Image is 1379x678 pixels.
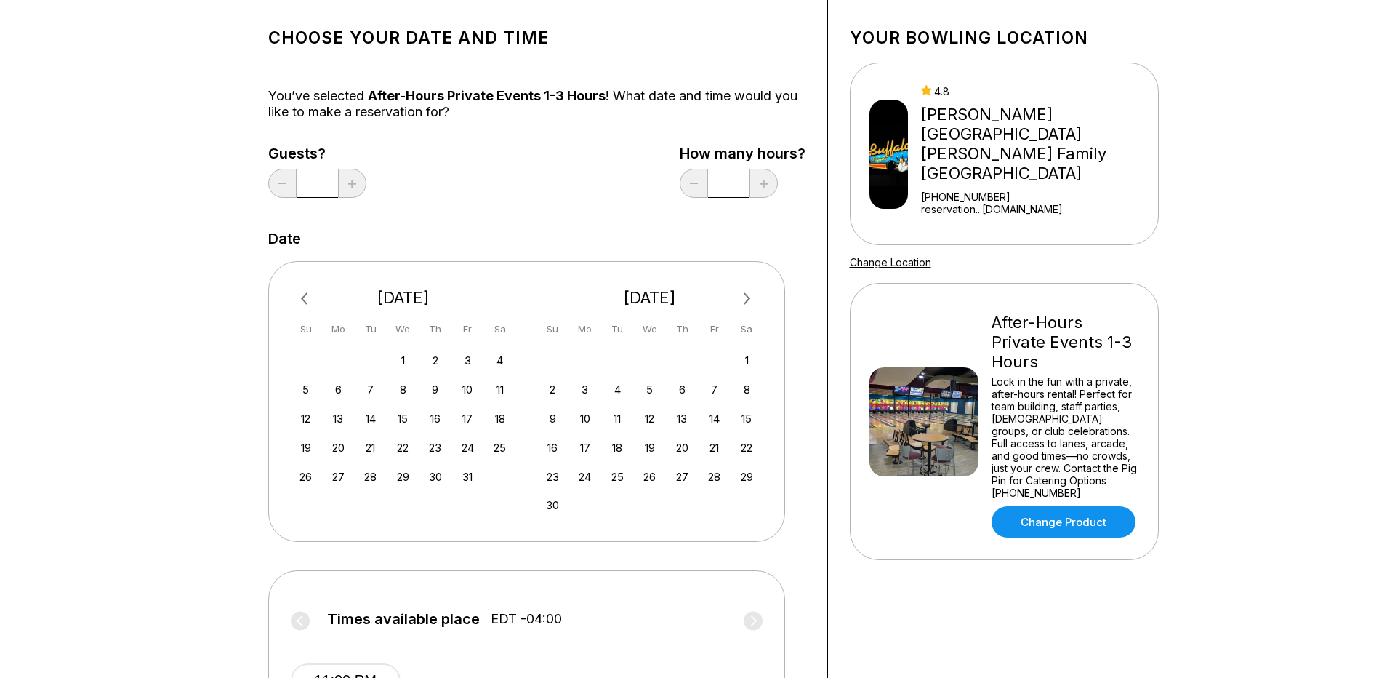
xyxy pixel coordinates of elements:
div: [DATE] [291,288,516,308]
div: Choose Saturday, October 4th, 2025 [490,351,510,370]
div: Choose Friday, October 31st, 2025 [458,467,478,487]
div: Choose Tuesday, October 21st, 2025 [361,438,380,458]
span: After-Hours Private Events 1-3 Hours [368,88,606,103]
div: Choose Tuesday, November 4th, 2025 [608,380,627,399]
button: Next Month [736,287,759,311]
div: Mo [329,319,348,339]
div: Fr [704,319,724,339]
div: Choose Sunday, October 5th, 2025 [296,380,315,399]
div: Choose Tuesday, November 11th, 2025 [608,409,627,428]
span: Times available place [327,611,480,627]
div: Choose Thursday, October 9th, 2025 [425,380,445,399]
div: Choose Sunday, November 16th, 2025 [543,438,563,458]
div: Choose Sunday, November 30th, 2025 [543,495,563,515]
div: [DATE] [537,288,763,308]
h1: Choose your Date and time [268,28,805,48]
div: Lock in the fun with a private, after-hours rental! Perfect for team building, staff parties, [DE... [992,375,1139,499]
div: Choose Tuesday, October 14th, 2025 [361,409,380,428]
div: Choose Friday, November 28th, 2025 [704,467,724,487]
div: Choose Tuesday, November 25th, 2025 [608,467,627,487]
div: Choose Thursday, October 2nd, 2025 [425,351,445,370]
button: Previous Month [294,287,318,311]
div: Fr [458,319,478,339]
img: Buffaloe Lanes Mebane Family Bowling Center [869,100,909,209]
div: Tu [361,319,380,339]
div: Choose Saturday, November 8th, 2025 [737,380,757,399]
a: Change Product [992,506,1135,538]
div: Mo [575,319,595,339]
div: Choose Tuesday, October 7th, 2025 [361,380,380,399]
a: reservation...[DOMAIN_NAME] [921,203,1151,215]
div: Choose Monday, October 13th, 2025 [329,409,348,428]
div: Choose Thursday, October 16th, 2025 [425,409,445,428]
div: Choose Monday, November 10th, 2025 [575,409,595,428]
div: Choose Saturday, October 18th, 2025 [490,409,510,428]
div: Choose Wednesday, October 15th, 2025 [393,409,413,428]
div: We [393,319,413,339]
div: Choose Friday, November 7th, 2025 [704,380,724,399]
div: Choose Sunday, November 2nd, 2025 [543,380,563,399]
div: Choose Wednesday, October 22nd, 2025 [393,438,413,458]
div: [PERSON_NAME][GEOGRAPHIC_DATA] [PERSON_NAME] Family [GEOGRAPHIC_DATA] [921,105,1151,183]
div: Choose Tuesday, November 18th, 2025 [608,438,627,458]
div: Choose Monday, November 24th, 2025 [575,467,595,487]
div: [PHONE_NUMBER] [921,191,1151,203]
div: Choose Wednesday, October 1st, 2025 [393,351,413,370]
div: Choose Wednesday, November 19th, 2025 [640,438,659,458]
div: Th [425,319,445,339]
div: Choose Wednesday, November 5th, 2025 [640,380,659,399]
div: You’ve selected ! What date and time would you like to make a reservation for? [268,88,805,120]
div: Choose Monday, October 20th, 2025 [329,438,348,458]
div: Choose Friday, November 14th, 2025 [704,409,724,428]
label: How many hours? [680,145,805,161]
a: Change Location [850,256,931,268]
div: Choose Friday, October 24th, 2025 [458,438,478,458]
div: Choose Monday, November 3rd, 2025 [575,380,595,399]
div: month 2025-11 [541,349,759,516]
div: Choose Wednesday, November 26th, 2025 [640,467,659,487]
div: Choose Thursday, October 23rd, 2025 [425,438,445,458]
div: Choose Sunday, November 23rd, 2025 [543,467,563,487]
div: Choose Saturday, October 25th, 2025 [490,438,510,458]
div: Choose Saturday, October 11th, 2025 [490,380,510,399]
div: Su [296,319,315,339]
div: Sa [737,319,757,339]
div: Choose Monday, November 17th, 2025 [575,438,595,458]
div: Choose Saturday, November 1st, 2025 [737,351,757,370]
div: Choose Sunday, October 12th, 2025 [296,409,315,428]
div: Choose Monday, October 27th, 2025 [329,467,348,487]
div: Th [672,319,692,339]
div: Choose Thursday, November 27th, 2025 [672,467,692,487]
label: Guests? [268,145,366,161]
div: Choose Thursday, November 6th, 2025 [672,380,692,399]
div: 4.8 [921,85,1151,97]
div: Choose Sunday, November 9th, 2025 [543,409,563,428]
img: After-Hours Private Events 1-3 Hours [869,367,978,476]
div: Choose Saturday, November 22nd, 2025 [737,438,757,458]
div: Choose Sunday, October 19th, 2025 [296,438,315,458]
div: Choose Friday, November 21st, 2025 [704,438,724,458]
div: Choose Saturday, November 29th, 2025 [737,467,757,487]
div: Choose Tuesday, October 28th, 2025 [361,467,380,487]
div: Choose Wednesday, November 12th, 2025 [640,409,659,428]
div: Choose Wednesday, October 29th, 2025 [393,467,413,487]
label: Date [268,231,301,247]
div: Choose Thursday, November 13th, 2025 [672,409,692,428]
div: Su [543,319,563,339]
div: Choose Thursday, November 20th, 2025 [672,438,692,458]
div: We [640,319,659,339]
div: Sa [490,319,510,339]
div: month 2025-10 [294,349,512,487]
div: Choose Thursday, October 30th, 2025 [425,467,445,487]
div: Choose Wednesday, October 8th, 2025 [393,380,413,399]
div: Choose Sunday, October 26th, 2025 [296,467,315,487]
div: Tu [608,319,627,339]
div: Choose Friday, October 10th, 2025 [458,380,478,399]
div: Choose Saturday, November 15th, 2025 [737,409,757,428]
div: After-Hours Private Events 1-3 Hours [992,313,1139,372]
div: Choose Friday, October 3rd, 2025 [458,351,478,370]
div: Choose Friday, October 17th, 2025 [458,409,478,428]
span: EDT -04:00 [491,611,562,627]
h1: Your bowling location [850,28,1159,48]
div: Choose Monday, October 6th, 2025 [329,380,348,399]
